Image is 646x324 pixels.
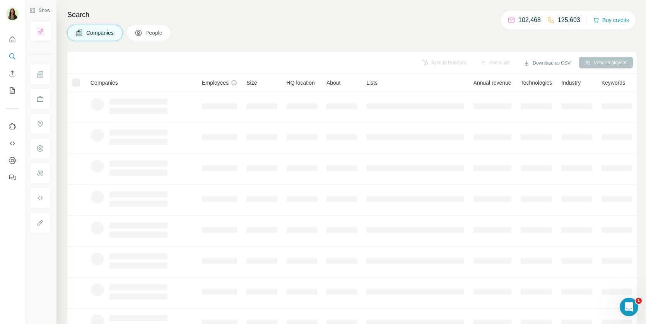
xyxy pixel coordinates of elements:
button: Dashboard [6,153,19,167]
button: Use Surfe API [6,136,19,150]
span: 1 [636,298,642,304]
span: Companies [91,79,118,87]
p: 125,603 [558,15,580,25]
span: Annual revenue [473,79,511,87]
button: Show [24,5,56,16]
h4: Search [67,9,637,20]
img: Avatar [6,8,19,20]
button: Enrich CSV [6,67,19,80]
iframe: Intercom live chat [620,298,638,316]
button: Feedback [6,171,19,184]
span: Size [246,79,257,87]
button: Quick start [6,32,19,46]
span: Lists [366,79,378,87]
span: Technologies [521,79,552,87]
span: Employees [202,79,229,87]
span: HQ location [287,79,315,87]
button: Search [6,49,19,63]
span: Keywords [602,79,625,87]
p: 102,468 [518,15,541,25]
span: Companies [86,29,115,37]
button: Download as CSV [518,57,576,69]
span: Industry [561,79,581,87]
button: Use Surfe on LinkedIn [6,119,19,133]
button: Buy credits [593,15,629,26]
span: About [326,79,341,87]
button: My lists [6,84,19,97]
span: People [145,29,163,37]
